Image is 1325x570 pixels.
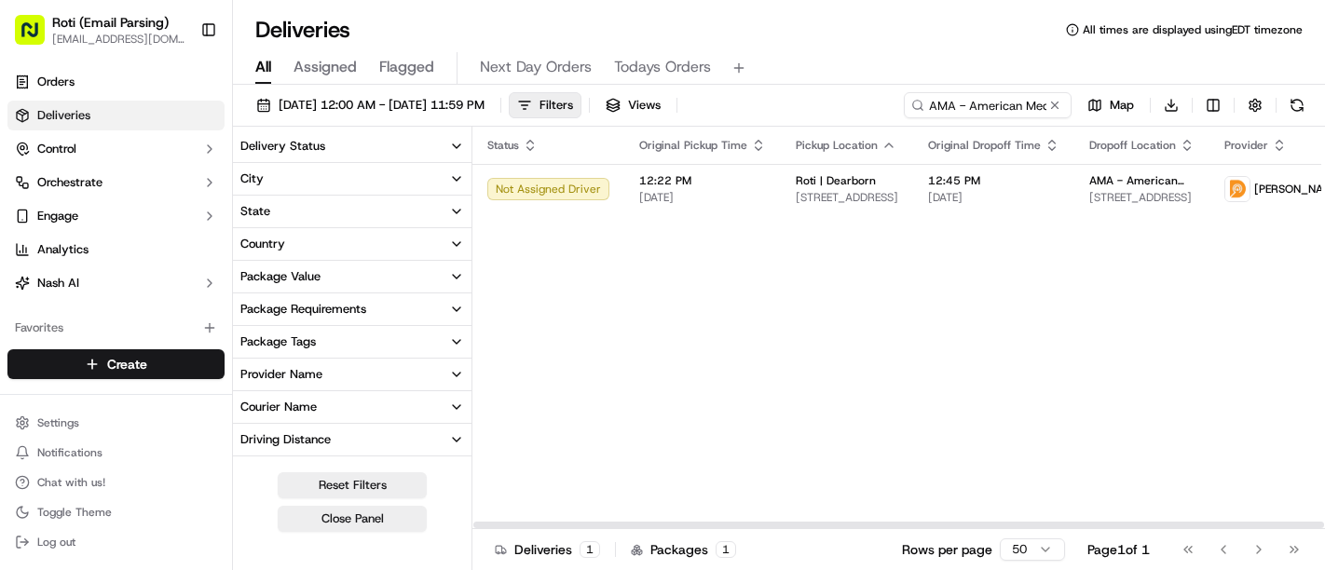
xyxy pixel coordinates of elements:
div: Deliveries [495,540,600,559]
div: Provider Name [240,366,322,383]
button: Nash AI [7,268,225,298]
span: Orders [37,74,75,90]
div: Favorites [7,313,225,343]
span: Assigned [294,56,357,78]
button: Engage [7,201,225,231]
span: Flagged [379,56,434,78]
div: City [240,170,264,187]
button: [EMAIL_ADDRESS][DOMAIN_NAME] [52,32,185,47]
span: Toggle Theme [37,505,112,520]
span: Filters [540,97,573,114]
button: Courier Name [233,391,471,423]
span: Map [1110,97,1134,114]
span: Engage [37,208,78,224]
span: Analytics [37,241,89,258]
div: Dispatch Strategy [240,464,342,481]
button: Views [597,92,669,118]
span: Chat with us! [37,475,105,490]
button: Reset Filters [278,472,427,498]
span: Original Dropoff Time [928,138,1041,153]
button: Create [7,349,225,379]
button: Roti (Email Parsing) [52,13,169,32]
img: ddtg_logo_v2.png [1225,177,1250,201]
div: Courier Name [240,399,317,415]
span: Provider [1224,138,1268,153]
span: [DATE] [928,190,1059,205]
div: Packages [631,540,736,559]
button: Control [7,134,225,164]
span: Control [37,141,76,157]
button: Delivery Status [233,130,471,162]
span: Original Pickup Time [639,138,747,153]
div: Package Value [240,268,321,285]
button: Map [1079,92,1142,118]
button: Driving Distance [233,424,471,455]
div: Page 1 of 1 [1087,540,1150,559]
div: Country [240,236,285,252]
span: Notifications [37,445,102,460]
span: Nash AI [37,275,79,292]
span: 12:22 PM [639,173,766,188]
input: Type to search [904,92,1072,118]
span: Views [628,97,661,114]
button: Dispatch Strategy [233,456,471,488]
button: Orchestrate [7,168,225,197]
div: Package Requirements [240,301,366,318]
button: Roti (Email Parsing)[EMAIL_ADDRESS][DOMAIN_NAME] [7,7,193,52]
span: [DATE] 12:00 AM - [DATE] 11:59 PM [279,97,485,114]
a: Analytics [7,235,225,265]
span: [STREET_ADDRESS] [796,190,898,205]
a: Deliveries [7,101,225,130]
button: Close Panel [278,506,427,532]
span: Deliveries [37,107,90,124]
span: Dropoff Location [1089,138,1176,153]
span: All [255,56,271,78]
button: Notifications [7,440,225,466]
button: Settings [7,410,225,436]
button: Filters [509,92,581,118]
div: Package Tags [240,333,316,350]
span: Todays Orders [614,56,711,78]
span: Log out [37,535,75,550]
button: Refresh [1284,92,1310,118]
div: Driving Distance [240,431,331,448]
button: Package Value [233,261,471,292]
button: Package Tags [233,326,471,358]
span: 12:45 PM [928,173,1059,188]
a: Orders [7,67,225,97]
span: Roti | Dearborn [796,173,876,188]
button: [DATE] 12:00 AM - [DATE] 11:59 PM [248,92,493,118]
button: Country [233,228,471,260]
span: Settings [37,415,79,430]
span: Next Day Orders [480,56,592,78]
span: Orchestrate [37,174,102,191]
button: Provider Name [233,359,471,390]
h1: Deliveries [255,15,350,45]
button: Toggle Theme [7,499,225,525]
span: Status [487,138,519,153]
span: Pickup Location [796,138,878,153]
span: All times are displayed using EDT timezone [1083,22,1303,37]
span: Create [107,355,147,373]
p: Rows per page [902,540,992,559]
span: [DATE] [639,190,766,205]
button: Log out [7,529,225,555]
div: 1 [580,541,600,558]
button: City [233,163,471,195]
button: Chat with us! [7,469,225,495]
button: State [233,196,471,227]
span: [STREET_ADDRESS] [1089,190,1195,205]
div: State [240,203,270,220]
span: AMA - American Medical Association [1089,173,1195,188]
div: 1 [716,541,736,558]
div: Delivery Status [240,138,325,155]
button: Package Requirements [233,293,471,325]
